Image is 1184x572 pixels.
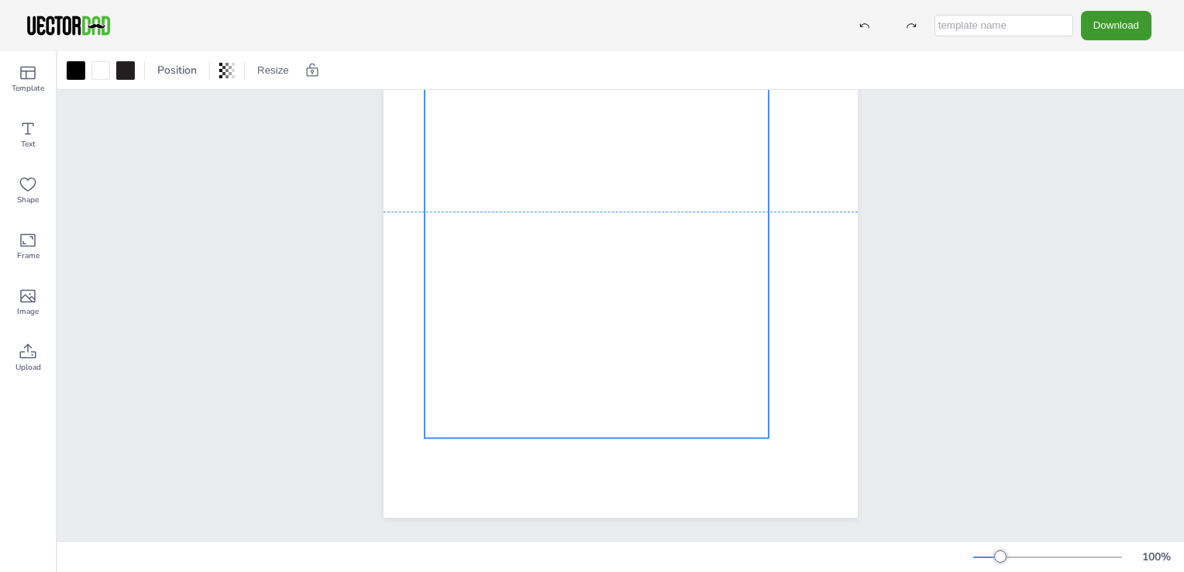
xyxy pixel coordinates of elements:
input: template name [934,15,1073,36]
span: Upload [15,361,41,374]
span: Frame [17,250,40,262]
button: Resize [251,58,295,83]
span: Position [154,63,200,78]
span: Shape [17,194,39,206]
img: VectorDad-1.png [25,14,112,37]
span: Image [17,305,39,318]
span: Template [12,82,44,95]
span: Text [21,138,36,150]
button: Download [1081,11,1151,40]
div: 100 % [1138,550,1175,564]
